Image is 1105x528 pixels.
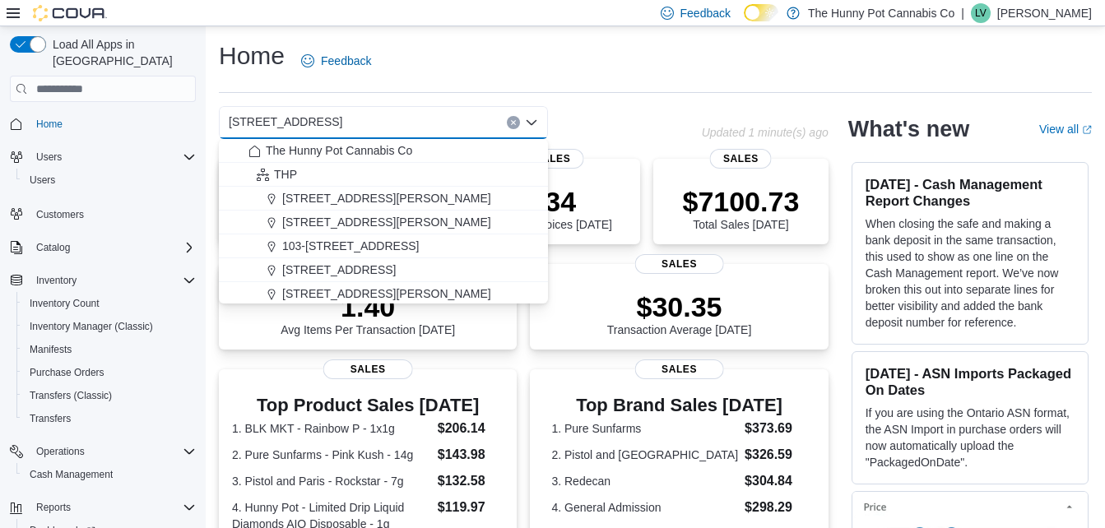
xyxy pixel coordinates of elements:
[232,420,431,437] dt: 1. BLK MKT - Rainbow P - 1x1g
[808,3,954,23] p: The Hunny Pot Cannabis Co
[274,166,297,183] span: THP
[30,147,196,167] span: Users
[30,271,83,290] button: Inventory
[634,359,724,379] span: Sales
[3,236,202,259] button: Catalog
[219,39,285,72] h1: Home
[551,396,806,415] h3: Top Brand Sales [DATE]
[281,290,455,323] p: 1.40
[551,499,738,516] dt: 4. General Admission
[16,384,202,407] button: Transfers (Classic)
[23,340,78,359] a: Manifests
[23,294,196,313] span: Inventory Count
[745,498,807,517] dd: $298.29
[866,215,1075,331] p: When closing the safe and making a bank deposit in the same transaction, this used to show as one...
[282,238,420,254] span: 103-[STREET_ADDRESS]
[971,3,991,23] div: Laura Vale
[975,3,987,23] span: LV
[30,412,71,425] span: Transfers
[507,116,520,129] button: Clear input
[30,320,153,333] span: Inventory Manager (Classic)
[30,343,72,356] span: Manifests
[282,190,491,206] span: [STREET_ADDRESS][PERSON_NAME]
[30,174,55,187] span: Users
[525,116,538,129] button: Close list of options
[23,340,196,359] span: Manifests
[219,234,548,258] button: 103-[STREET_ADDRESS]
[3,146,202,169] button: Users
[30,468,113,481] span: Cash Management
[219,258,548,282] button: [STREET_ADDRESS]
[866,176,1075,209] h3: [DATE] - Cash Management Report Changes
[23,317,160,336] a: Inventory Manager (Classic)
[36,241,70,254] span: Catalog
[848,116,969,142] h2: What's new
[23,386,196,405] span: Transfers (Classic)
[710,149,772,169] span: Sales
[30,271,196,290] span: Inventory
[16,292,202,315] button: Inventory Count
[281,290,455,336] div: Avg Items Per Transaction [DATE]
[16,463,202,486] button: Cash Management
[3,496,202,519] button: Reports
[16,338,202,361] button: Manifests
[634,254,724,274] span: Sales
[295,44,378,77] a: Feedback
[1039,123,1092,136] a: View allExternal link
[30,205,91,225] a: Customers
[997,3,1092,23] p: [PERSON_NAME]
[23,363,111,382] a: Purchase Orders
[23,170,196,190] span: Users
[607,290,752,323] p: $30.35
[16,407,202,430] button: Transfers
[494,185,612,218] p: 234
[30,366,104,379] span: Purchase Orders
[866,365,1075,398] h3: [DATE] - ASN Imports Packaged On Dates
[3,112,202,136] button: Home
[23,409,77,428] a: Transfers
[30,389,112,402] span: Transfers (Classic)
[282,285,491,302] span: [STREET_ADDRESS][PERSON_NAME]
[551,447,738,463] dt: 2. Pistol and [GEOGRAPHIC_DATA]
[36,274,77,287] span: Inventory
[23,294,106,313] a: Inventory Count
[23,363,196,382] span: Purchase Orders
[23,317,196,336] span: Inventory Manager (Classic)
[961,3,964,23] p: |
[16,169,202,192] button: Users
[232,447,431,463] dt: 2. Pure Sunfarms - Pink Kush - 14g
[46,36,196,69] span: Load All Apps in [GEOGRAPHIC_DATA]
[682,185,799,231] div: Total Sales [DATE]
[744,21,745,22] span: Dark Mode
[551,420,738,437] dt: 1. Pure Sunfarms
[33,5,107,21] img: Cova
[36,501,71,514] span: Reports
[744,4,778,21] input: Dark Mode
[30,113,196,134] span: Home
[30,238,77,257] button: Catalog
[522,149,583,169] span: Sales
[745,471,807,491] dd: $304.84
[745,419,807,438] dd: $373.69
[23,465,196,484] span: Cash Management
[682,185,799,218] p: $7100.73
[438,445,504,465] dd: $143.98
[36,151,62,164] span: Users
[16,361,202,384] button: Purchase Orders
[266,142,412,159] span: The Hunny Pot Cannabis Co
[3,440,202,463] button: Operations
[219,282,548,306] button: [STREET_ADDRESS][PERSON_NAME]
[23,409,196,428] span: Transfers
[551,473,738,489] dt: 3. Redecan
[23,386,118,405] a: Transfers (Classic)
[282,262,396,278] span: [STREET_ADDRESS]
[30,498,77,517] button: Reports
[282,214,491,230] span: [STREET_ADDRESS][PERSON_NAME]
[30,203,196,224] span: Customers
[494,185,612,231] div: Total # Invoices [DATE]
[702,126,829,139] p: Updated 1 minute(s) ago
[30,297,100,310] span: Inventory Count
[36,445,85,458] span: Operations
[30,442,91,461] button: Operations
[438,471,504,491] dd: $132.58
